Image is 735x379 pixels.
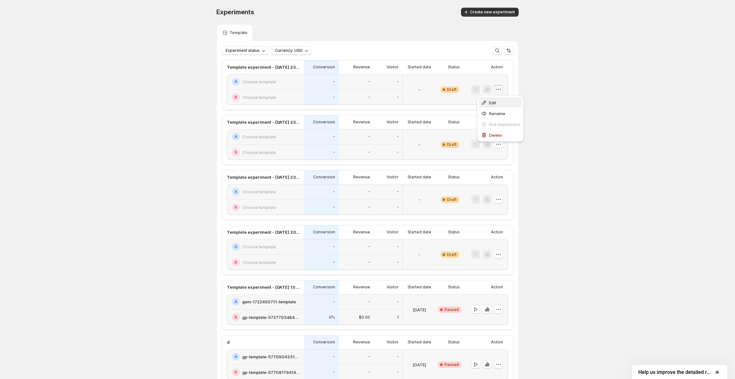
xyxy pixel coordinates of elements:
[447,197,457,202] span: Draft
[397,150,399,155] p: -
[408,285,431,290] p: Started date
[234,370,237,375] h2: B
[333,370,335,375] p: -
[397,354,399,359] p: -
[408,120,431,125] p: Started date
[353,120,370,125] p: Revenue
[234,79,237,84] h2: A
[333,134,335,139] p: -
[479,130,522,140] button: Delete
[448,340,460,345] p: Status
[242,259,276,265] h2: Choose template
[638,368,721,376] button: Show survey - Help us improve the detailed report for A/B campaigns
[444,362,459,367] span: Paused
[242,369,300,376] h2: gp-template-577091794148262803
[242,79,276,85] h2: Choose template
[413,307,426,313] p: [DATE]
[313,285,335,290] p: Conversion
[227,339,230,345] p: d
[368,79,370,84] p: -
[227,119,300,125] p: Template experiment - [DATE] 23:36:58
[333,79,335,84] p: -
[408,230,431,235] p: Started date
[234,95,237,100] h2: B
[447,252,457,257] span: Draft
[413,362,426,368] p: [DATE]
[242,299,296,305] h2: gem-1722400711-template
[242,134,276,140] h2: Choose template
[313,175,335,180] p: Conversion
[408,65,431,70] p: Started date
[368,205,370,210] p: -
[271,46,311,55] button: Currency: USD
[333,299,335,304] p: -
[448,285,460,290] p: Status
[504,46,513,55] button: Sort the results
[216,8,254,16] span: Experiments
[479,97,522,107] button: Edit
[418,86,420,93] p: -
[491,65,503,70] p: Action
[418,252,420,258] p: -
[234,354,237,359] h2: A
[333,205,335,210] p: -
[448,65,460,70] p: Status
[397,244,399,249] p: -
[489,133,502,138] span: Delete
[242,189,276,195] h2: Choose template
[333,354,335,359] p: -
[359,315,370,320] p: $0.00
[222,46,269,55] button: Experiment status
[313,120,335,125] p: Conversion
[491,285,503,290] p: Action
[329,315,335,320] p: 0%
[638,369,713,375] span: Help us improve the detailed report for A/B campaigns
[229,30,248,35] p: Template
[397,260,399,265] p: -
[227,284,300,290] p: Template experiment - [DATE] 13:08:53
[489,111,505,116] span: Rename
[368,354,370,359] p: -
[227,229,300,235] p: Template experiment - [DATE] 20:13:36
[368,299,370,304] p: -
[368,260,370,265] p: -
[491,175,503,180] p: Action
[353,175,370,180] p: Revenue
[448,175,460,180] p: Status
[242,354,300,360] h2: gp-template-577090433197278099
[333,244,335,249] p: -
[448,230,460,235] p: Status
[368,134,370,139] p: -
[418,141,420,148] p: -
[333,95,335,100] p: -
[397,205,399,210] p: -
[234,244,237,249] h2: A
[353,285,370,290] p: Revenue
[242,204,276,210] h2: Choose template
[234,315,237,320] h2: B
[353,230,370,235] p: Revenue
[234,189,237,194] h2: A
[491,340,503,345] p: Action
[313,65,335,70] p: Conversion
[275,48,303,53] span: Currency: USD
[397,315,399,320] p: 1
[461,8,519,17] button: Create new experiment
[227,64,300,70] p: Template experiment - [DATE] 23:39:51
[448,120,460,125] p: Status
[397,95,399,100] p: -
[387,175,399,180] p: Visitor
[447,142,457,147] span: Draft
[234,150,237,155] h2: B
[368,189,370,194] p: -
[387,120,399,125] p: Visitor
[397,299,399,304] p: -
[333,189,335,194] p: -
[242,314,300,320] h2: gp-template-572770346432725831
[489,100,496,105] span: Edit
[333,260,335,265] p: -
[397,79,399,84] p: -
[368,95,370,100] p: -
[418,196,420,203] p: -
[234,299,237,304] h2: A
